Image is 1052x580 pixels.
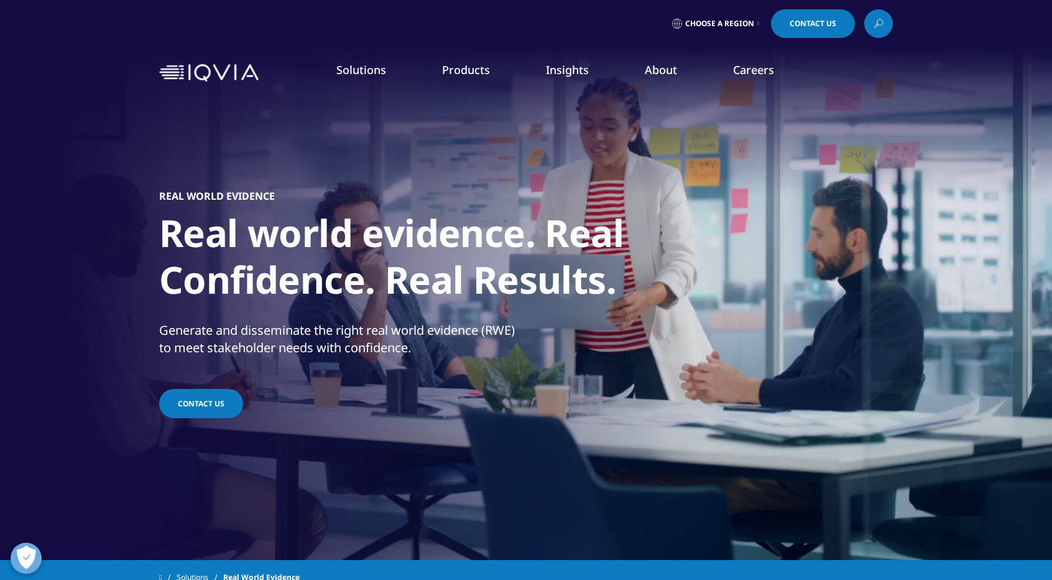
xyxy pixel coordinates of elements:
a: Careers [733,62,774,77]
span: Contact Us [790,20,836,27]
span: Choose a Region [685,19,754,29]
a: Solutions [336,62,386,77]
p: Generate and disseminate the right real world evidence (RWE) to meet stakeholder needs with confi... [159,322,523,364]
img: IQVIA Healthcare Information Technology and Pharma Clinical Research Company [159,64,259,82]
button: Open Preferences [11,543,42,574]
h5: Real World Evidence [159,190,275,202]
a: Products [442,62,490,77]
span: Contact us [178,398,224,409]
h1: Real world evidence. Real Confidence. Real Results. [159,210,625,311]
a: About [645,62,677,77]
nav: Primary [264,44,893,102]
a: Contact us [159,389,243,418]
a: Contact Us [771,9,855,38]
a: Insights [546,62,589,77]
